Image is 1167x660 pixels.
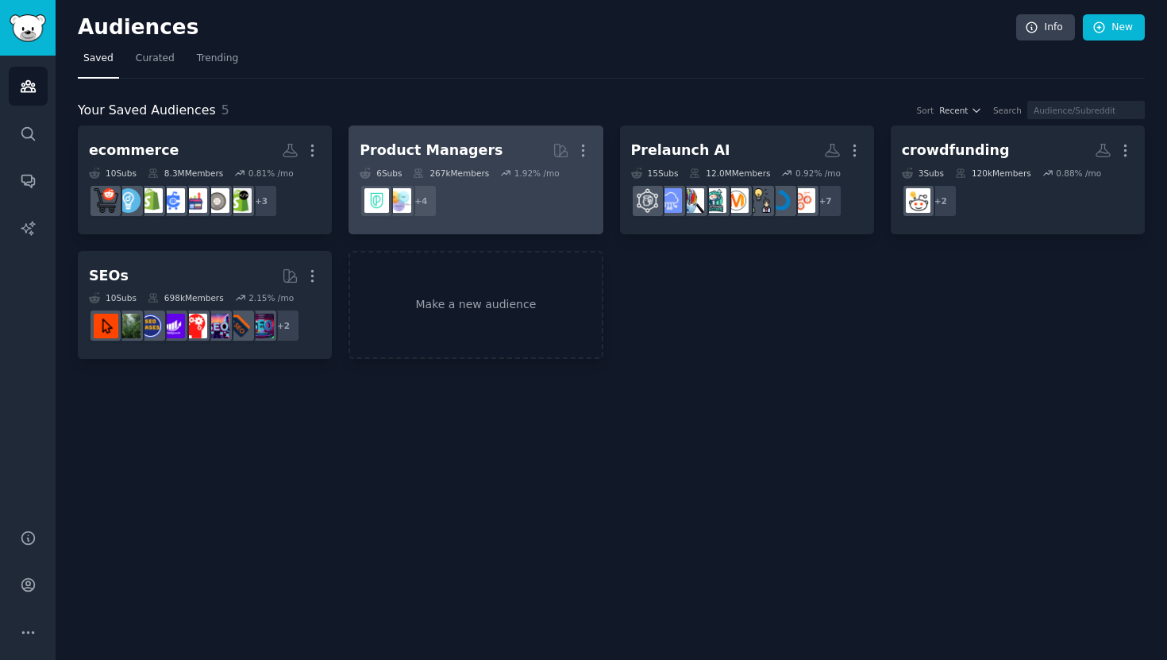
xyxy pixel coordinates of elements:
[94,314,118,338] img: GoogleSearchConsole
[78,15,1016,41] h2: Audiences
[349,251,603,360] a: Make a new audience
[267,309,300,342] div: + 2
[360,168,402,179] div: 6 Sub s
[724,188,749,213] img: marketing
[939,105,982,116] button: Recent
[349,125,603,234] a: Product Managers6Subs267kMembers1.92% /mo+4ProductManagementProductMgmt
[94,188,118,213] img: ecommerce
[197,52,238,66] span: Trending
[795,168,841,179] div: 0.92 % /mo
[809,184,842,218] div: + 7
[248,292,294,303] div: 2.15 % /mo
[78,125,332,234] a: ecommerce10Subs8.3MMembers0.81% /mo+3shopifyDevShopifyeCommerceecommerce_growthecommercemarketing...
[160,314,185,338] img: seogrowth
[83,52,114,66] span: Saved
[191,46,244,79] a: Trending
[116,314,141,338] img: Local_SEO
[360,141,503,160] div: Product Managers
[138,314,163,338] img: SEO_cases
[939,105,968,116] span: Recent
[680,188,704,213] img: MarketingResearch
[148,168,223,179] div: 8.3M Members
[148,292,224,303] div: 698k Members
[631,168,679,179] div: 15 Sub s
[1027,101,1145,119] input: Audience/Subreddit
[891,125,1145,234] a: crowdfunding3Subs120kMembers0.88% /mo+2Crowdfunding
[89,292,137,303] div: 10 Sub s
[160,188,185,213] img: ecommercemarketing
[249,314,274,338] img: SEO
[89,168,137,179] div: 10 Sub s
[768,188,793,213] img: leanstartup
[205,188,229,213] img: ShopifyeCommerce
[917,105,934,116] div: Sort
[902,141,1010,160] div: crowdfunding
[631,141,730,160] div: Prelaunch AI
[116,188,141,213] img: Entrepreneur
[413,168,489,179] div: 267k Members
[702,188,726,213] img: CustomerSuccess
[993,105,1022,116] div: Search
[227,314,252,338] img: bigseo
[635,188,660,213] img: userexperience
[791,188,815,213] img: GrowthHacking
[221,102,229,118] span: 5
[183,188,207,213] img: ecommerce_growth
[620,125,874,234] a: Prelaunch AI15Subs12.0MMembers0.92% /mo+7GrowthHackingleanstartupgrowmybusinessmarketingCustomerS...
[514,168,560,179] div: 1.92 % /mo
[924,184,957,218] div: + 2
[89,141,179,160] div: ecommerce
[138,188,163,213] img: shopify
[227,188,252,213] img: shopifyDev
[387,188,411,213] img: ProductManagement
[78,46,119,79] a: Saved
[78,251,332,360] a: SEOs10Subs698kMembers2.15% /mo+2SEObigseoSEO_Digital_MarketingTechSEOseogrowthSEO_casesLocal_SEOG...
[404,184,437,218] div: + 4
[248,168,294,179] div: 0.81 % /mo
[136,52,175,66] span: Curated
[245,184,278,218] div: + 3
[130,46,180,79] a: Curated
[657,188,682,213] img: SaaS
[1016,14,1075,41] a: Info
[1056,168,1101,179] div: 0.88 % /mo
[955,168,1031,179] div: 120k Members
[746,188,771,213] img: growmybusiness
[1083,14,1145,41] a: New
[78,101,216,121] span: Your Saved Audiences
[906,188,930,213] img: Crowdfunding
[902,168,944,179] div: 3 Sub s
[205,314,229,338] img: SEO_Digital_Marketing
[364,188,389,213] img: ProductMgmt
[183,314,207,338] img: TechSEO
[689,168,770,179] div: 12.0M Members
[89,266,129,286] div: SEOs
[10,14,46,42] img: GummySearch logo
